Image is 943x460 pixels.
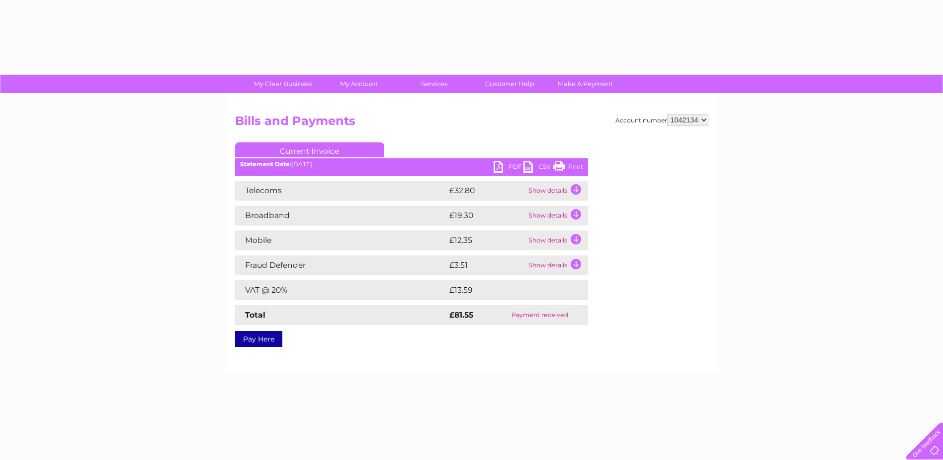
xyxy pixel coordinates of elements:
div: [DATE] [235,161,588,168]
td: Telecoms [235,181,447,201]
h2: Bills and Payments [235,114,708,133]
td: £13.59 [447,280,567,300]
strong: Total [245,310,265,320]
td: VAT @ 20% [235,280,447,300]
td: Show details [526,206,588,226]
a: Print [553,161,583,175]
a: PDF [494,161,523,175]
strong: £81.55 [449,310,473,320]
td: Broadband [235,206,447,226]
td: Payment received [492,305,588,325]
div: Account number [615,114,708,126]
b: Statement Date: [240,160,291,168]
td: £12.35 [447,230,526,250]
a: My Clear Business [242,75,324,93]
a: Pay Here [235,331,282,347]
td: Mobile [235,230,447,250]
a: Services [393,75,475,93]
td: Fraud Defender [235,255,447,275]
a: My Account [318,75,400,93]
a: CSV [523,161,553,175]
a: Current Invoice [235,142,384,157]
td: Show details [526,181,588,201]
td: Show details [526,255,588,275]
a: Make A Payment [544,75,626,93]
a: Customer Help [469,75,551,93]
td: £3.51 [447,255,526,275]
td: Show details [526,230,588,250]
td: £32.80 [447,181,526,201]
td: £19.30 [447,206,526,226]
